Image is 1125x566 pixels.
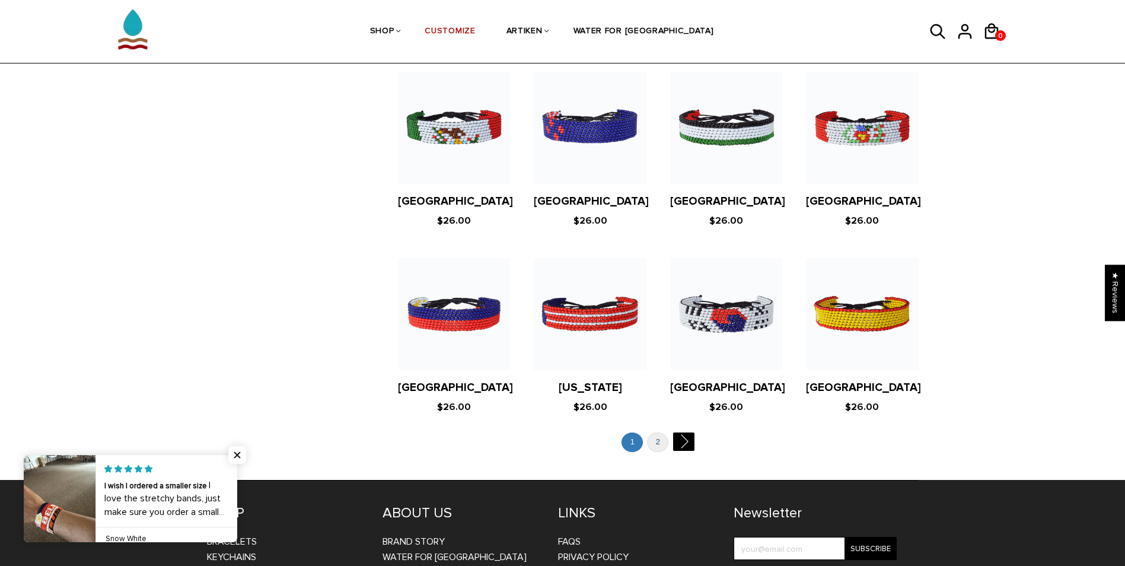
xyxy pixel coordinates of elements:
a: [GEOGRAPHIC_DATA] [398,381,513,395]
span: $26.00 [573,215,607,227]
a: 1 [622,433,643,452]
span: $26.00 [845,215,879,227]
span: $26.00 [845,401,879,413]
a: 0 [995,30,1006,41]
a:  [673,433,694,451]
h4: LINKS [558,504,716,522]
span: $26.00 [573,401,607,413]
a: Privacy Policy [558,551,629,563]
span: $26.00 [709,401,743,413]
input: Subscribe [844,537,897,560]
a: [US_STATE] [559,381,622,395]
a: [GEOGRAPHIC_DATA] [534,195,649,208]
input: your@email.com [734,537,897,560]
span: 0 [995,28,1006,43]
a: CUSTOMIZE [425,1,475,63]
a: BRAND STORY [383,536,445,548]
a: WATER FOR [GEOGRAPHIC_DATA] [573,1,714,63]
span: Close popup widget [228,446,246,464]
span: $26.00 [437,401,471,413]
a: FAQs [558,536,581,548]
span: $26.00 [709,215,743,227]
span: $26.00 [437,215,471,227]
a: [GEOGRAPHIC_DATA] [806,381,921,395]
a: Keychains [207,551,256,563]
a: SHOP [370,1,394,63]
a: WATER FOR [GEOGRAPHIC_DATA] [383,551,527,563]
a: [GEOGRAPHIC_DATA] [806,195,921,208]
a: ARTIKEN [506,1,543,63]
a: [GEOGRAPHIC_DATA] [398,195,513,208]
a: [GEOGRAPHIC_DATA] [670,381,785,395]
h4: SHOP [207,504,365,522]
h4: ABOUT US [383,504,540,522]
a: [GEOGRAPHIC_DATA] [670,195,785,208]
h4: Newsletter [734,504,897,522]
div: Click to open Judge.me floating reviews tab [1105,265,1125,321]
a: 2 [647,433,668,452]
